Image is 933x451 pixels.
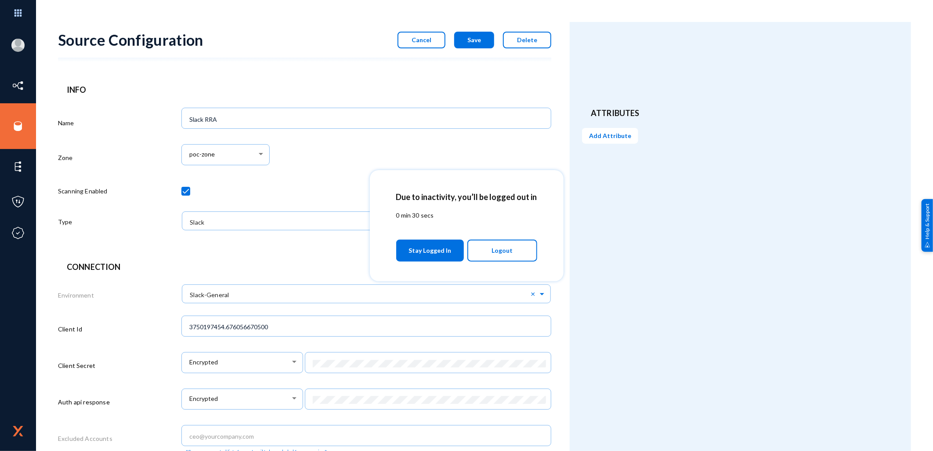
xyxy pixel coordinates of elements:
[396,211,537,220] p: 0 min 30 secs
[492,243,513,258] span: Logout
[467,240,537,262] button: Logout
[396,240,464,262] button: Stay Logged In
[396,192,537,202] h2: Due to inactivity, you’ll be logged out in
[409,243,451,258] span: Stay Logged In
